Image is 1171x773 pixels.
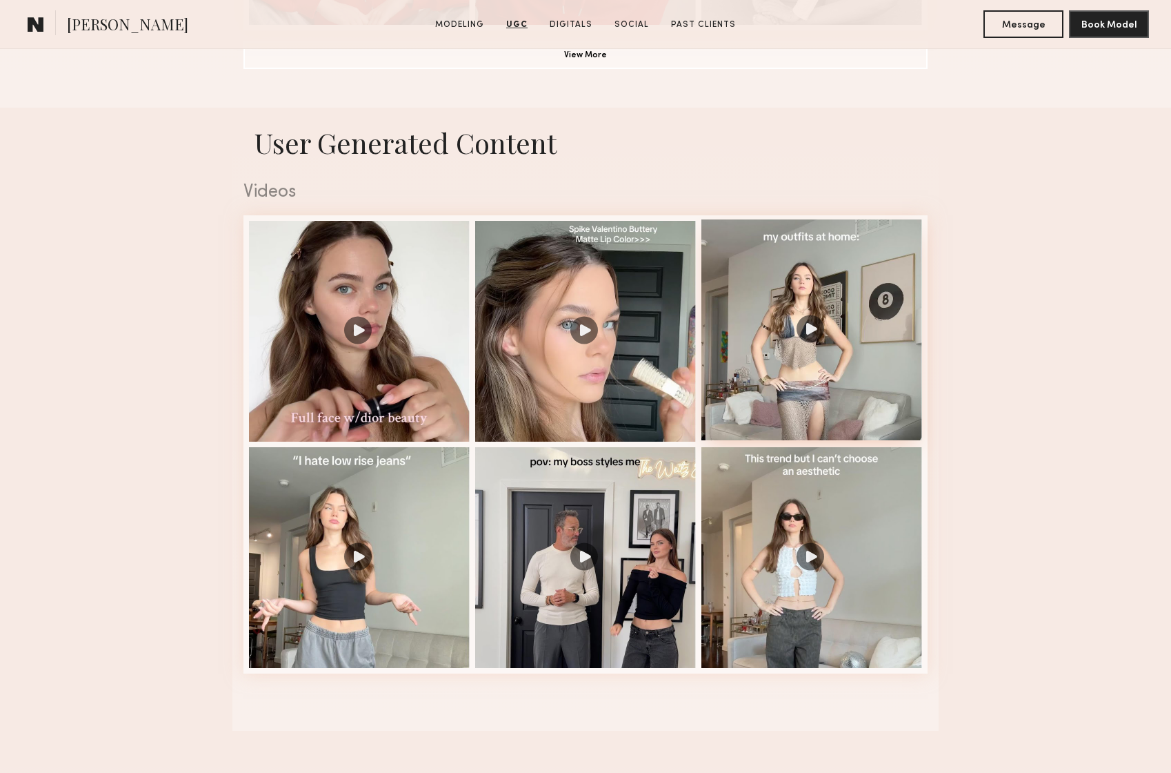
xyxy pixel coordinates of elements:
a: Book Model [1069,18,1149,30]
button: Book Model [1069,10,1149,38]
a: Modeling [430,19,490,31]
button: Message [983,10,1063,38]
a: UGC [501,19,533,31]
button: View More [243,41,928,69]
div: Videos [243,184,928,202]
span: [PERSON_NAME] [67,14,188,38]
a: Past Clients [665,19,741,31]
a: Social [609,19,654,31]
a: Digitals [544,19,598,31]
h1: User Generated Content [232,124,939,161]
